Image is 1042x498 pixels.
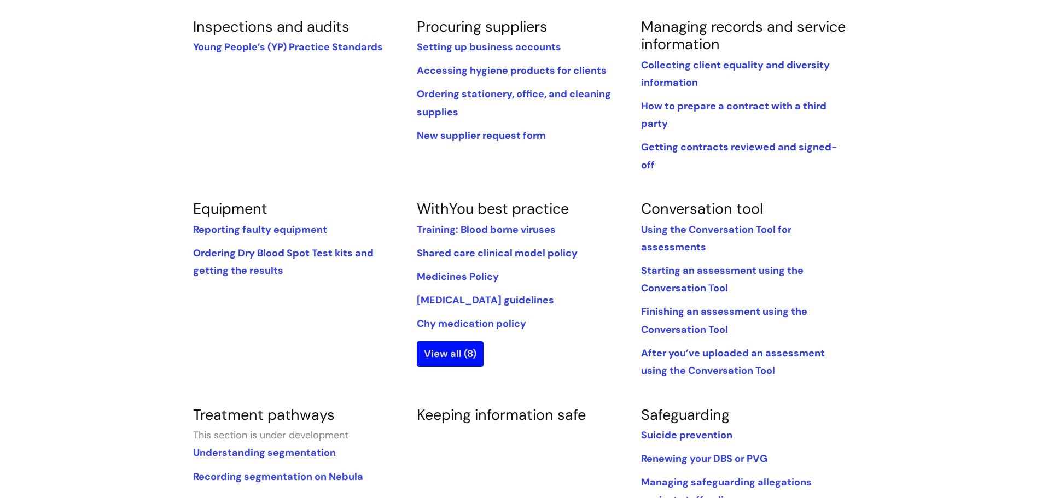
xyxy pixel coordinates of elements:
[641,264,804,295] a: Starting an assessment using the Conversation Tool
[417,40,561,54] a: Setting up business accounts
[641,58,830,89] a: Collecting client equality and diversity information
[417,129,546,142] a: New supplier request form
[641,305,807,336] a: Finishing an assessment using the Conversation Tool
[417,199,569,218] a: WithYou best practice
[417,87,611,118] a: Ordering stationery, office, and cleaning supplies
[417,17,548,36] a: Procuring suppliers
[417,317,526,330] a: Chy medication policy
[641,452,767,465] a: Renewing your DBS or PVG
[641,99,826,130] a: How to prepare a contract with a third party
[193,199,267,218] a: Equipment
[193,470,363,483] a: Recording segmentation on Nebula
[417,405,586,424] a: Keeping information safe
[193,405,335,424] a: Treatment pathways
[417,294,554,307] a: [MEDICAL_DATA] guidelines
[417,64,607,77] a: Accessing hygiene products for clients
[193,247,374,277] a: Ordering Dry Blood Spot Test kits and getting the results
[193,17,350,36] a: Inspections and audits
[417,223,556,236] a: Training: Blood borne viruses
[193,446,336,459] a: Understanding segmentation
[641,17,846,54] a: Managing records and service information
[641,140,837,171] a: Getting contracts reviewed and signed-off
[417,247,578,260] a: Shared care clinical model policy
[641,347,825,377] a: After you’ve uploaded an assessment using the Conversation Tool
[641,199,763,218] a: Conversation tool
[641,429,732,442] a: Suicide prevention
[193,429,348,442] span: This section is under development
[193,223,327,236] a: Reporting faulty equipment
[417,341,484,366] a: View all (8)
[417,270,499,283] a: Medicines Policy
[641,405,730,424] a: Safeguarding
[193,40,383,54] a: Young People’s (YP) Practice Standards
[641,223,791,254] a: Using the Conversation Tool for assessments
